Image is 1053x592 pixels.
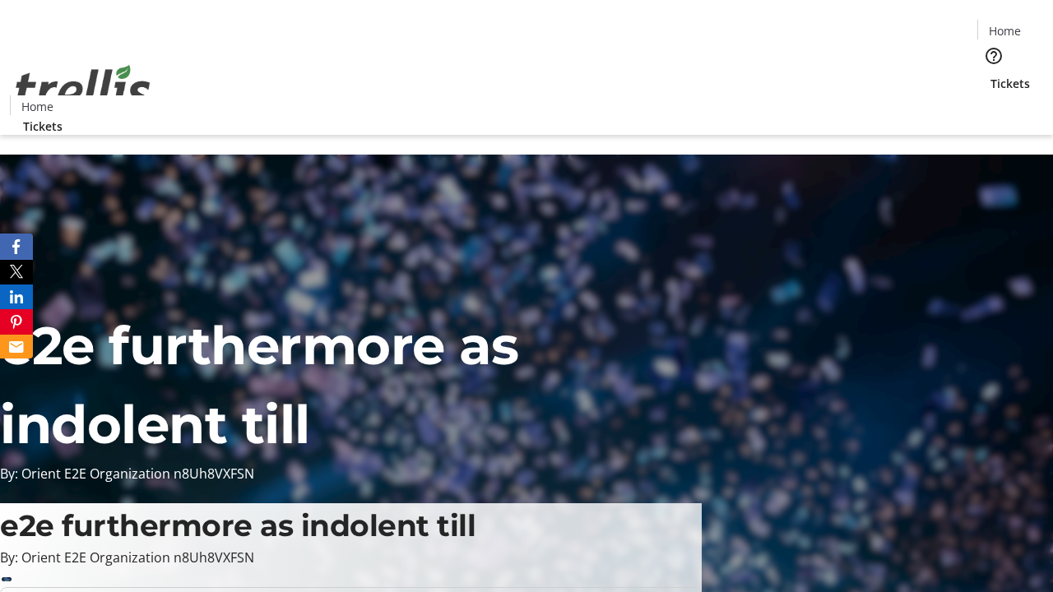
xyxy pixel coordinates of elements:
span: Home [989,22,1021,39]
button: Cart [977,92,1010,125]
span: Tickets [990,75,1030,92]
a: Home [11,98,63,115]
a: Tickets [10,118,76,135]
span: Home [21,98,53,115]
a: Tickets [977,75,1043,92]
span: Tickets [23,118,63,135]
img: Orient E2E Organization n8Uh8VXFSN's Logo [10,47,156,129]
button: Help [977,39,1010,72]
a: Home [978,22,1031,39]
